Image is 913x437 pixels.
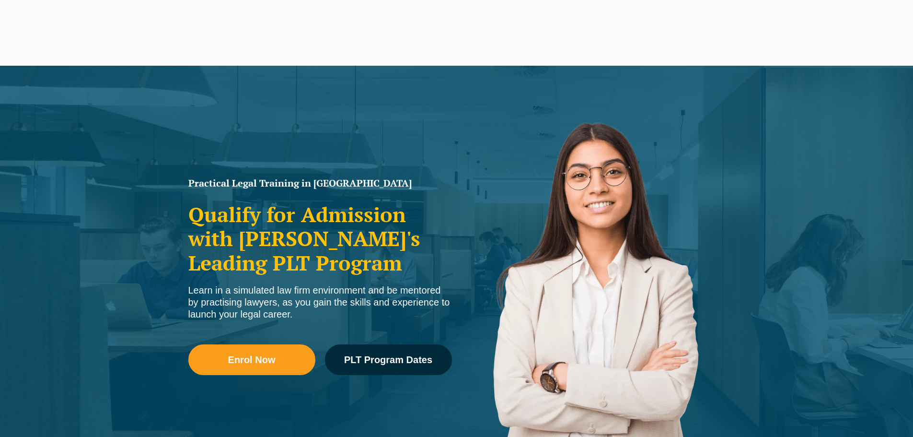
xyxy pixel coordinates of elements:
[188,284,452,320] div: Learn in a simulated law firm environment and be mentored by practising lawyers, as you gain the ...
[188,344,315,375] a: Enrol Now
[228,355,276,365] span: Enrol Now
[325,344,452,375] a: PLT Program Dates
[188,178,452,188] h1: Practical Legal Training in [GEOGRAPHIC_DATA]
[188,202,452,275] h2: Qualify for Admission with [PERSON_NAME]'s Leading PLT Program
[344,355,432,365] span: PLT Program Dates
